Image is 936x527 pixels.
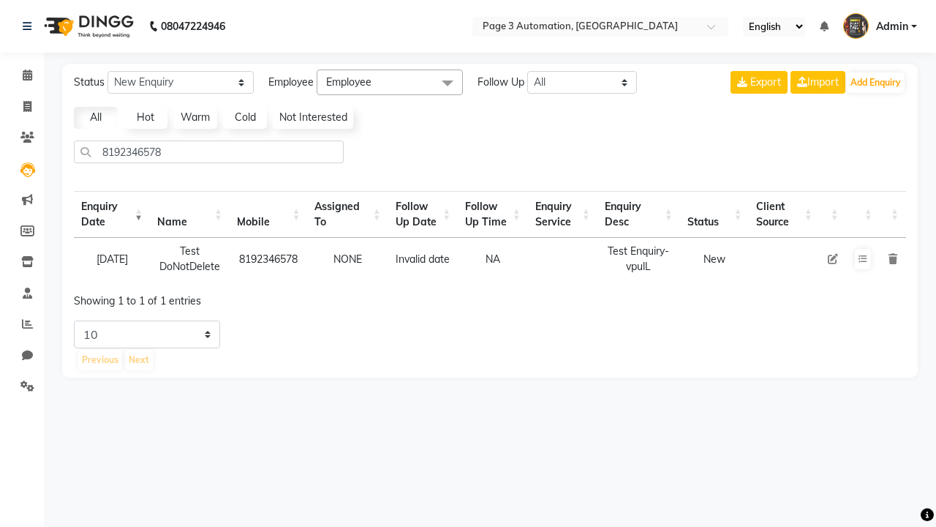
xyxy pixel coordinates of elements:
[125,350,153,370] button: Next
[78,350,122,370] button: Previous
[37,6,137,47] img: logo
[273,107,353,129] a: Not Interested
[223,107,267,129] a: Cold
[268,75,314,90] span: Employee
[749,191,819,238] th: Client Source: activate to sort column ascending
[173,107,217,129] a: Warm
[790,71,845,94] a: Import
[307,191,388,238] th: Assigned To : activate to sort column ascending
[847,72,905,93] button: Add Enquiry
[843,13,869,39] img: Admin
[680,238,750,280] td: New
[74,75,105,90] span: Status
[528,191,597,238] th: Enquiry Service : activate to sort column ascending
[150,238,230,280] td: Test DoNotDelete
[750,75,781,89] span: Export
[478,75,524,90] span: Follow Up
[876,19,908,34] span: Admin
[230,238,307,280] td: 8192346578
[880,191,906,238] th: : activate to sort column ascending
[731,71,788,94] button: Export
[74,285,408,309] div: Showing 1 to 1 of 1 entries
[680,191,750,238] th: Status: activate to sort column ascending
[124,107,167,129] a: Hot
[230,191,307,238] th: Mobile : activate to sort column ascending
[388,238,458,280] td: Invalid date
[74,238,150,280] td: [DATE]
[74,191,150,238] th: Enquiry Date: activate to sort column ascending
[846,191,880,238] th: : activate to sort column ascending
[458,238,528,280] td: NA
[597,191,680,238] th: Enquiry Desc: activate to sort column ascending
[605,244,673,274] div: Test Enquiry-vpulL
[74,107,118,129] a: All
[388,191,458,238] th: Follow Up Date: activate to sort column ascending
[74,141,344,163] input: Search Enquiry By Name & Number
[820,191,846,238] th: : activate to sort column ascending
[326,75,371,89] span: Employee
[307,238,388,280] td: NONE
[161,6,225,47] b: 08047224946
[150,191,230,238] th: Name: activate to sort column ascending
[458,191,528,238] th: Follow Up Time : activate to sort column ascending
